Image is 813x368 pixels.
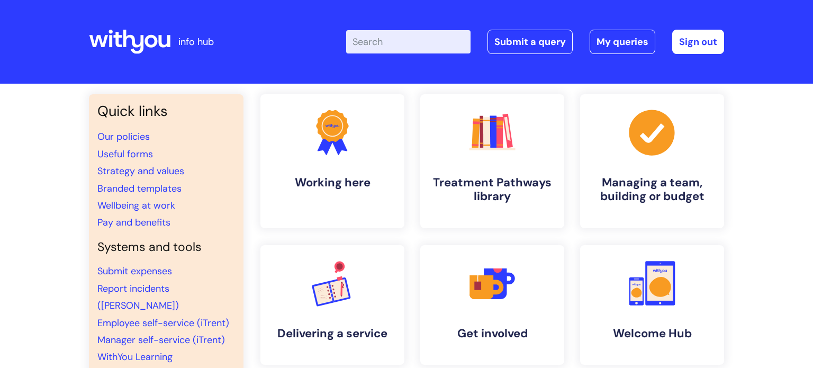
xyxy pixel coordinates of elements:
a: Sign out [672,30,724,54]
h4: Managing a team, building or budget [589,176,716,204]
a: Treatment Pathways library [420,94,564,228]
h4: Systems and tools [97,240,235,255]
h4: Get involved [429,327,556,340]
a: WithYou Learning [97,351,173,363]
a: Wellbeing at work [97,199,175,212]
a: Pay and benefits [97,216,170,229]
h4: Working here [269,176,396,190]
a: Report incidents ([PERSON_NAME]) [97,282,179,312]
a: Submit expenses [97,265,172,277]
a: Managing a team, building or budget [580,94,724,228]
h4: Treatment Pathways library [429,176,556,204]
p: info hub [178,33,214,50]
a: Useful forms [97,148,153,160]
h3: Quick links [97,103,235,120]
h4: Welcome Hub [589,327,716,340]
input: Search [346,30,471,53]
a: Manager self-service (iTrent) [97,334,225,346]
a: Branded templates [97,182,182,195]
a: Strategy and values [97,165,184,177]
a: My queries [590,30,655,54]
a: Welcome Hub [580,245,724,365]
div: | - [346,30,724,54]
a: Employee self-service (iTrent) [97,317,229,329]
a: Our policies [97,130,150,143]
h4: Delivering a service [269,327,396,340]
a: Delivering a service [260,245,404,365]
a: Get involved [420,245,564,365]
a: Working here [260,94,404,228]
a: Submit a query [487,30,573,54]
